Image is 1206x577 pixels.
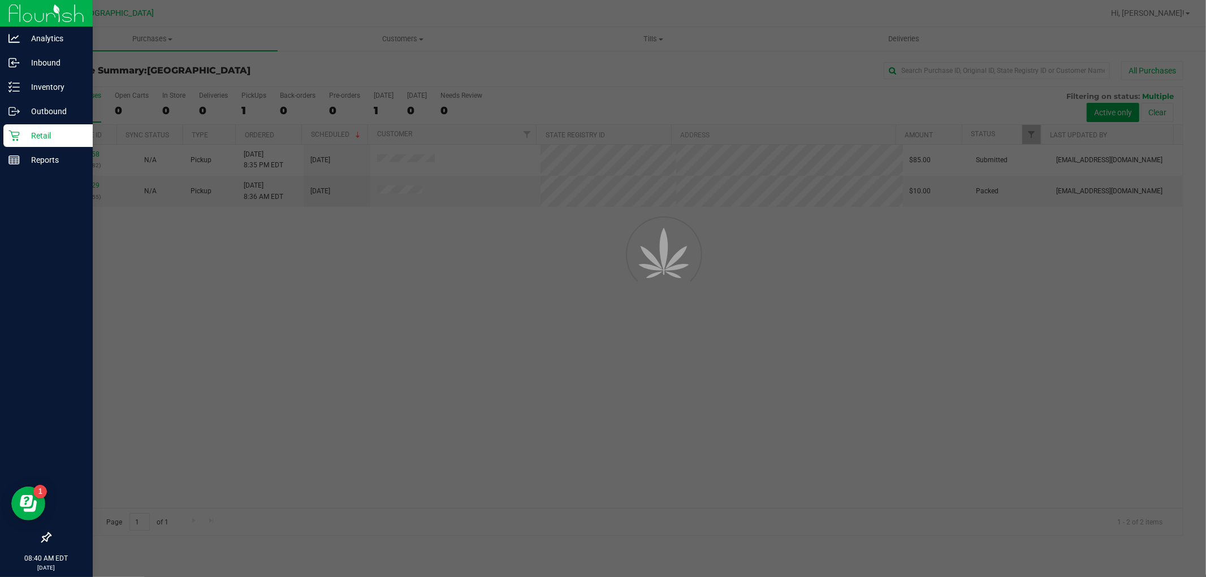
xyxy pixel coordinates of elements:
inline-svg: Analytics [8,33,20,44]
p: Reports [20,153,88,167]
iframe: Resource center unread badge [33,485,47,498]
inline-svg: Inbound [8,57,20,68]
p: [DATE] [5,563,88,572]
inline-svg: Outbound [8,106,20,117]
p: Outbound [20,105,88,118]
inline-svg: Inventory [8,81,20,93]
p: Retail [20,129,88,142]
p: Analytics [20,32,88,45]
inline-svg: Reports [8,154,20,166]
p: Inventory [20,80,88,94]
iframe: Resource center [11,487,45,520]
p: Inbound [20,56,88,70]
inline-svg: Retail [8,130,20,141]
p: 08:40 AM EDT [5,553,88,563]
